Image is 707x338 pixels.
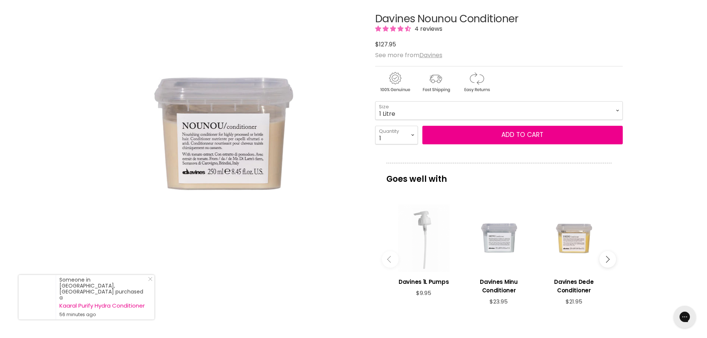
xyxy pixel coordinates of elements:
[422,126,623,144] button: Add to cart
[375,24,412,33] span: 4.25 stars
[390,278,458,286] h3: Davines 1L Pumps
[457,71,496,93] img: returns.gif
[465,278,533,295] h3: Davines Minu Conditioner
[416,289,431,297] span: $9.95
[465,272,533,298] a: View product:Davines Minu Conditioner
[375,71,415,93] img: genuine.gif
[670,303,700,331] iframe: Gorgias live chat messenger
[148,277,153,281] svg: Close Icon
[375,13,623,25] h1: Davines Nounou Conditioner
[540,272,608,298] a: View product:Davines Dede Conditioner
[145,277,153,284] a: Close Notification
[416,71,455,93] img: shipping.gif
[419,51,442,59] a: Davines
[375,126,418,144] select: Quantity
[375,51,442,59] span: See more from
[490,298,508,305] span: $23.95
[59,277,147,318] div: Someone in [GEOGRAPHIC_DATA], [GEOGRAPHIC_DATA] purchased a
[566,298,582,305] span: $21.95
[59,312,147,318] small: 56 minutes ago
[375,40,396,49] span: $127.95
[386,163,612,187] p: Goes well with
[540,278,608,295] h3: Davines Dede Conditioner
[84,277,363,298] div: Product thumbnails
[59,303,147,309] a: Kaaral Purify Hydra Conditioner
[19,275,56,319] a: Visit product page
[390,272,458,290] a: View product:Davines 1L Pumps
[412,24,442,33] span: 4 reviews
[501,130,543,139] span: Add to cart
